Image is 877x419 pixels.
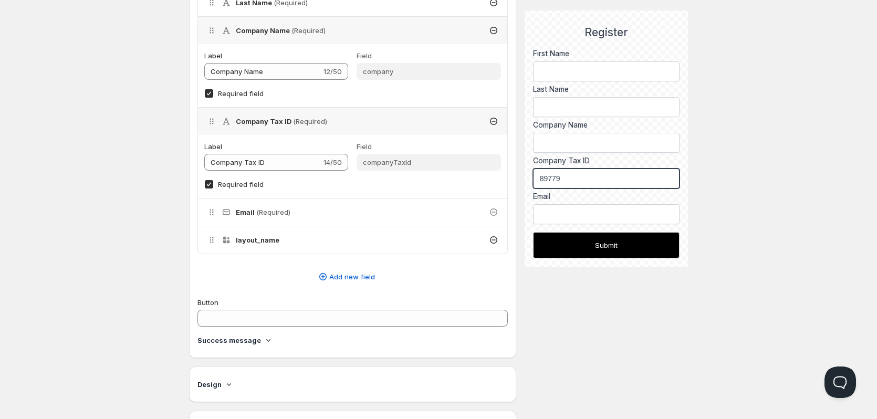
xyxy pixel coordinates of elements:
span: Required field [218,89,264,98]
h4: Success message [197,335,261,345]
label: Company Tax ID [533,155,680,166]
span: Label [204,142,222,151]
label: Company Name [533,120,680,130]
span: (Required) [291,26,326,35]
h4: Company Name [236,25,326,36]
h4: Company Tax ID [236,116,327,127]
h4: layout_name [236,235,279,245]
button: Submit [533,232,680,258]
span: (Required) [293,117,327,125]
label: Last Name [533,84,680,95]
span: Required field [218,180,264,188]
h4: Design [197,379,222,390]
span: (Required) [256,208,290,216]
span: Button [197,298,218,307]
h2: Register [533,26,680,39]
iframe: Help Scout Beacon - Open [824,366,856,398]
span: Field [357,142,372,151]
span: Field [357,51,372,60]
span: Add new field [329,271,375,282]
label: First Name [533,48,680,59]
span: Label [204,51,222,60]
div: Email [533,191,680,202]
h4: Email [236,207,290,217]
button: Add new field [191,268,502,285]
